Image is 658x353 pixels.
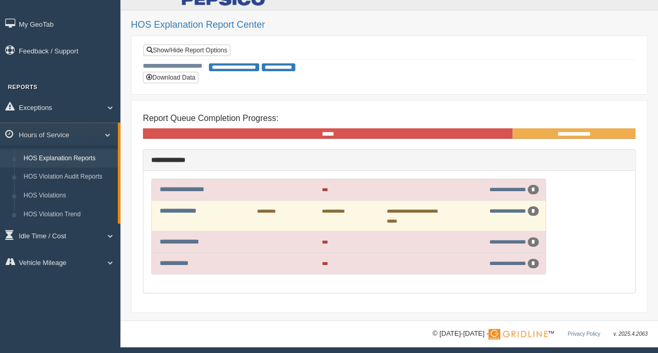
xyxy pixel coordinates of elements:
h4: Report Queue Completion Progress: [143,114,635,123]
button: Download Data [143,72,198,83]
img: Gridline [488,329,548,339]
a: Show/Hide Report Options [143,45,230,56]
a: HOS Explanation Reports [19,149,118,168]
span: v. 2025.4.2063 [614,331,648,337]
a: HOS Violation Trend [19,205,118,224]
a: HOS Violation Audit Reports [19,168,118,186]
div: © [DATE]-[DATE] - ™ [432,328,648,339]
h2: HOS Explanation Report Center [131,20,648,30]
a: Privacy Policy [567,331,600,337]
a: HOS Violations [19,186,118,205]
